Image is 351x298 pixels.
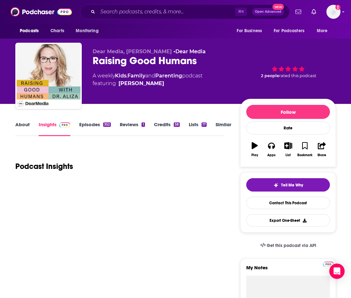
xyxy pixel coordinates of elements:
a: Kids [115,73,126,79]
a: Similar [216,121,231,136]
img: User Profile [326,5,340,19]
button: open menu [15,25,47,37]
span: Podcasts [20,26,39,35]
input: Search podcasts, credits, & more... [98,7,235,17]
span: Dear Media, [PERSON_NAME] [93,48,172,55]
div: Bookmark [297,153,312,157]
div: List [286,153,291,157]
span: rated this podcast [279,73,316,78]
div: Play [251,153,258,157]
a: Charts [46,25,68,37]
svg: Add a profile image [335,5,340,10]
button: Bookmark [297,138,313,161]
div: 58 [174,122,180,127]
span: Tell Me Why [281,183,303,188]
a: Credits58 [154,121,180,136]
span: For Business [237,26,262,35]
button: Apps [263,138,280,161]
span: More [317,26,328,35]
button: open menu [312,25,336,37]
div: Open Intercom Messenger [329,264,345,279]
div: 2 peoplerated this podcast [240,48,336,88]
img: Podchaser - Follow, Share and Rate Podcasts [11,6,72,18]
img: tell me why sparkle [273,183,279,188]
div: 17 [202,122,207,127]
a: Lists17 [189,121,207,136]
span: Logged in as sarahhallprinc [326,5,340,19]
span: Get this podcast via API [267,243,316,248]
a: Dr. Aliza Pressman [118,80,164,87]
a: Family [127,73,145,79]
span: • [173,48,206,55]
div: Rate [246,121,330,134]
a: Episodes352 [79,121,111,136]
a: Show notifications dropdown [309,6,319,17]
span: and [145,73,155,79]
span: , [126,73,127,79]
div: Search podcasts, credits, & more... [80,4,290,19]
span: ⌘ K [235,8,247,16]
span: 2 people [261,73,279,78]
img: Raising Good Humans [17,44,80,108]
a: Dear Media [175,48,206,55]
label: My Notes [246,265,330,276]
span: Charts [50,26,64,35]
button: tell me why sparkleTell Me Why [246,178,330,192]
button: open menu [270,25,314,37]
button: Open AdvancedNew [252,8,284,16]
img: Podchaser Pro [59,122,70,127]
div: 352 [103,122,111,127]
div: A weekly podcast [93,72,202,87]
a: About [15,121,30,136]
a: InsightsPodchaser Pro [39,121,70,136]
a: Get this podcast via API [255,238,322,253]
a: Reviews1 [120,121,145,136]
span: Open Advanced [255,10,281,13]
a: Parenting [155,73,182,79]
span: featuring [93,80,202,87]
span: For Podcasters [274,26,304,35]
a: Contact This Podcast [246,197,330,209]
button: open menu [232,25,270,37]
button: Follow [246,105,330,119]
button: Show profile menu [326,5,340,19]
span: New [272,4,284,10]
span: Monitoring [76,26,98,35]
button: Share [313,138,330,161]
img: Podchaser Pro [323,262,334,267]
div: Share [317,153,326,157]
a: Pro website [323,261,334,267]
button: open menu [71,25,107,37]
h1: Podcast Insights [15,162,73,171]
button: List [280,138,296,161]
button: Export One-Sheet [246,214,330,227]
div: Apps [267,153,276,157]
div: 1 [141,122,145,127]
button: Play [246,138,263,161]
a: Show notifications dropdown [293,6,304,17]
